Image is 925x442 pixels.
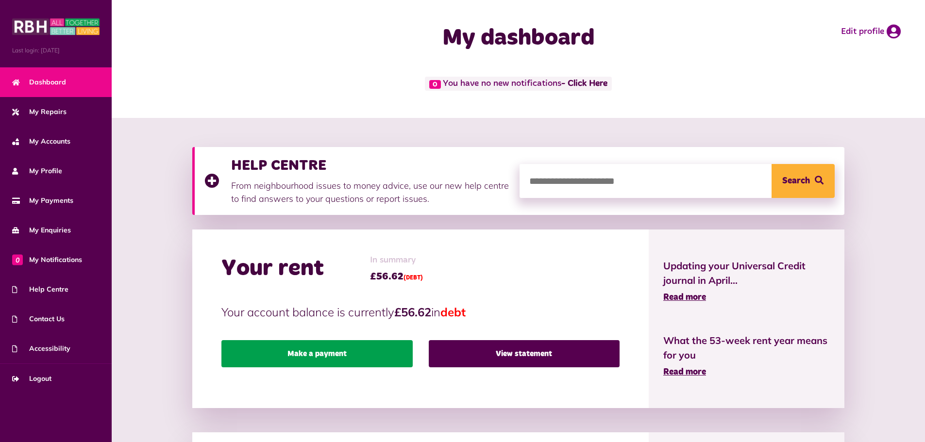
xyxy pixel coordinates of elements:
[12,166,62,176] span: My Profile
[841,24,901,39] a: Edit profile
[12,17,100,36] img: MyRBH
[663,333,830,362] span: What the 53-week rent year means for you
[12,196,73,206] span: My Payments
[221,340,412,367] a: Make a payment
[370,269,423,284] span: £56.62
[12,284,68,295] span: Help Centre
[663,259,830,304] a: Updating your Universal Credit journal in April... Read more
[12,107,67,117] span: My Repairs
[221,255,324,283] h2: Your rent
[429,80,441,89] span: 0
[561,80,607,88] a: - Click Here
[429,340,620,367] a: View statement
[440,305,466,319] span: debt
[12,344,70,354] span: Accessibility
[394,305,431,319] strong: £56.62
[663,293,706,302] span: Read more
[663,259,830,288] span: Updating your Universal Credit journal in April...
[231,157,510,174] h3: HELP CENTRE
[12,77,66,87] span: Dashboard
[12,255,82,265] span: My Notifications
[425,77,612,91] span: You have no new notifications
[12,314,65,324] span: Contact Us
[663,333,830,379] a: What the 53-week rent year means for you Read more
[221,303,620,321] p: Your account balance is currently in
[12,374,51,384] span: Logout
[231,179,510,205] p: From neighbourhood issues to money advice, use our new help centre to find answers to your questi...
[772,164,835,198] button: Search
[370,254,423,267] span: In summary
[12,46,100,55] span: Last login: [DATE]
[663,368,706,377] span: Read more
[12,254,23,265] span: 0
[782,164,810,198] span: Search
[325,24,712,52] h1: My dashboard
[12,136,70,147] span: My Accounts
[404,275,423,281] span: (DEBT)
[12,225,71,235] span: My Enquiries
